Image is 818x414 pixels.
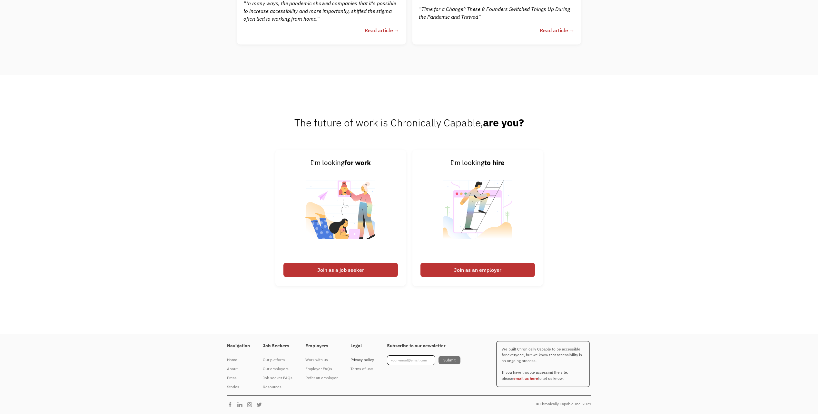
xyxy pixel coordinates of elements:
[283,263,398,277] div: Join as a job seeker
[263,365,292,373] div: Our employers
[420,263,535,277] div: Join as an employer
[246,401,256,408] img: Chronically Capable Instagram Page
[263,373,292,382] a: Job seeker FAQs
[263,356,292,364] div: Our platform
[305,343,338,349] h4: Employers
[513,376,538,381] a: email us here
[305,374,338,382] div: Refer an employer
[439,356,460,364] input: Submit
[227,356,250,364] div: Home
[263,343,292,349] h4: Job Seekers
[483,116,524,129] strong: are you?
[350,365,374,373] div: Terms of use
[227,382,250,391] a: Stories
[305,373,338,382] a: Refer an employer
[387,355,460,365] form: Footer Newsletter
[263,374,292,382] div: Job seeker FAQs
[350,355,374,364] a: Privacy policy
[438,168,518,260] img: Illustrated image of someone looking to hire
[263,355,292,364] a: Our platform
[344,158,371,167] strong: for work
[263,364,292,373] a: Our employers
[227,401,237,408] img: Chronically Capable Facebook Page
[283,158,398,168] div: I'm looking
[305,364,338,373] a: Employer FAQs
[350,364,374,373] a: Terms of use
[412,150,543,286] a: I'm lookingto hireJoin as an employer
[227,355,250,364] a: Home
[305,365,338,373] div: Employer FAQs
[484,158,505,167] strong: to hire
[227,365,250,373] div: About
[387,355,435,365] input: your-email@email.com
[305,356,338,364] div: Work with us
[227,374,250,382] div: Press
[365,26,399,34] div: Read article →
[263,383,292,391] div: Resources
[350,356,374,364] div: Privacy policy
[227,343,250,349] h4: Navigation
[227,373,250,382] a: Press
[305,355,338,364] a: Work with us
[227,383,250,391] div: Stories
[237,401,246,408] img: Chronically Capable Linkedin Page
[350,343,374,349] h4: Legal
[420,158,535,168] div: I'm looking
[540,26,575,34] div: Read article →
[496,341,590,387] p: We built Chronically Capable to be accessible for everyone, but we know that accessibility is an ...
[301,168,381,260] img: Illustrated image of people looking for work
[536,400,591,408] div: © Chronically Capable Inc. 2021
[294,116,524,129] span: The future of work is Chronically Capable,
[227,364,250,373] a: About
[256,401,266,408] img: Chronically Capable Twitter Page
[263,382,292,391] a: Resources
[419,5,575,21] div: “Time for a Change? These 8 Founders Switched Things Up During the Pandemic and Thrived”
[387,343,460,349] h4: Subscribe to our newsletter
[275,150,406,286] a: I'm lookingfor workJoin as a job seeker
